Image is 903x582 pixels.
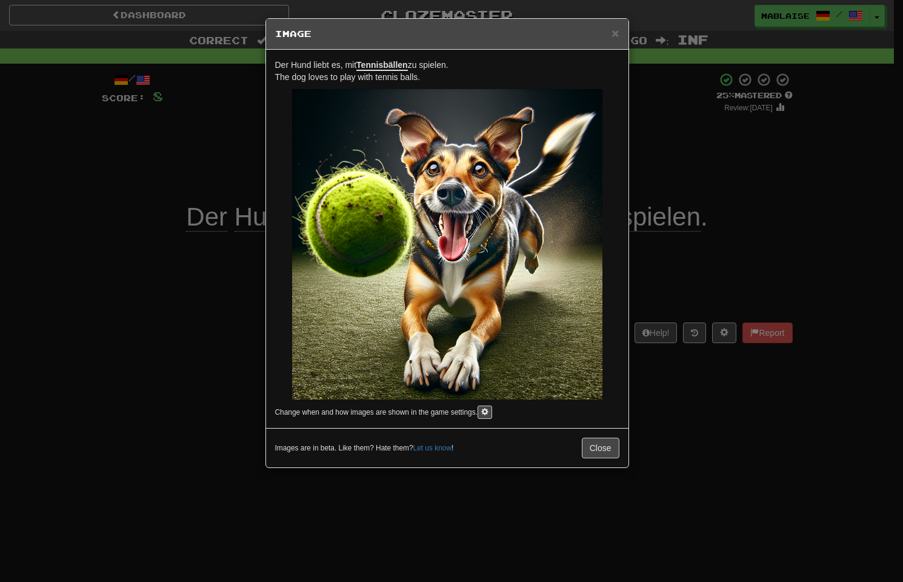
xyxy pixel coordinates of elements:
span: Der Hund liebt es, mit zu spielen. [275,60,448,71]
u: Tennisbällen [356,60,408,71]
a: Let us know [413,444,451,452]
button: Close [582,438,619,458]
button: Close [611,27,619,39]
img: c66ff089-e9cb-41bc-987a-1ffb9ee1fe51.small.png [292,89,602,400]
p: The dog loves to play with tennis balls. [275,59,619,83]
small: Images are in beta. Like them? Hate them? ! [275,443,454,453]
h5: Image [275,28,619,40]
small: Change when and how images are shown in the game settings. [275,408,478,416]
span: × [611,26,619,40]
